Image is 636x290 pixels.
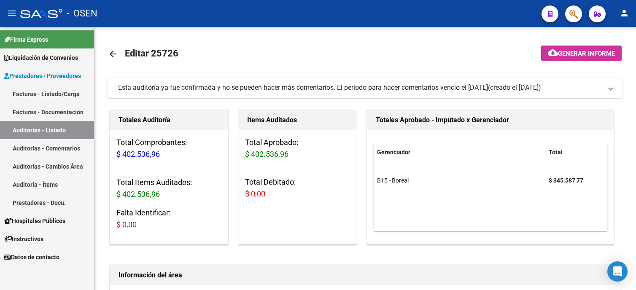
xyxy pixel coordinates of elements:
[558,50,615,57] span: Generar informe
[245,189,265,198] span: $ 0,00
[116,220,137,229] span: $ 0,00
[374,143,545,161] datatable-header-cell: Gerenciador
[108,78,623,98] mat-expansion-panel-header: Esta auditoría ya fue confirmada y no se pueden hacer más comentarios. El período para hacer come...
[116,190,160,199] span: $ 402.536,96
[67,4,97,23] span: - OSEN
[549,149,563,156] span: Total
[545,143,600,161] datatable-header-cell: Total
[247,113,348,127] h1: Items Auditados
[488,83,541,92] span: (creado el [DATE])
[4,35,48,44] span: Firma Express
[108,49,118,59] mat-icon: arrow_back
[4,252,59,262] span: Datos de contacto
[245,176,350,200] h3: Total Debitado:
[4,53,78,62] span: Liquidación de Convenios
[116,207,221,231] h3: Falta Identificar:
[118,83,488,92] div: Esta auditoría ya fue confirmada y no se pueden hacer más comentarios. El período para hacer come...
[4,71,81,81] span: Prestadores / Proveedores
[619,8,629,18] mat-icon: person
[245,137,350,160] h3: Total Aprobado:
[377,177,409,184] span: B15 - Boreal
[4,216,65,226] span: Hospitales Públicos
[548,48,558,58] mat-icon: cloud_download
[116,177,221,200] h3: Total Items Auditados:
[125,48,178,59] span: Editar 25726
[245,150,288,158] span: $ 402.536,96
[607,261,628,282] div: Open Intercom Messenger
[377,149,410,156] span: Gerenciador
[4,234,43,244] span: Instructivos
[116,150,160,158] span: $ 402.536,96
[7,8,17,18] mat-icon: menu
[549,177,583,184] strong: $ 345.587,77
[119,113,219,127] h1: Totales Auditoría
[116,137,221,160] h3: Total Comprobantes:
[376,113,605,127] h1: Totales Aprobado - Imputado x Gerenciador
[541,46,622,61] button: Generar informe
[119,269,612,282] h1: Información del área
